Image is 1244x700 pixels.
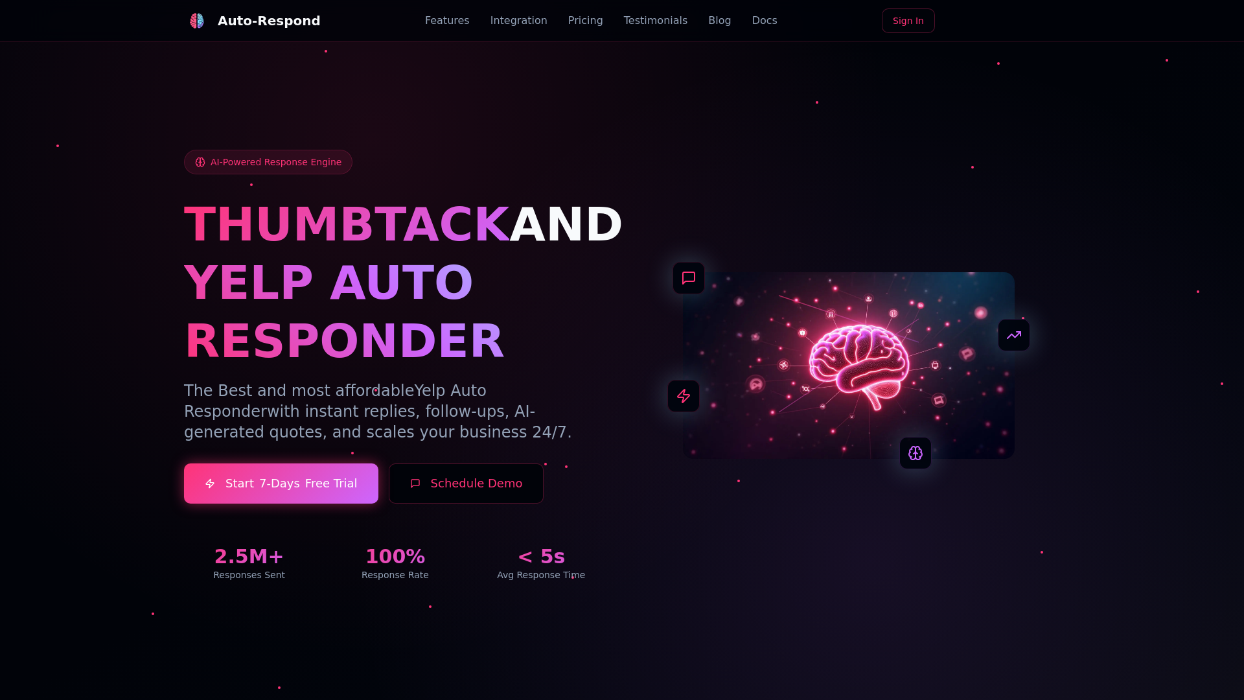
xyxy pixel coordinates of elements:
[184,545,314,568] div: 2.5M+
[624,13,688,29] a: Testimonials
[184,380,606,443] p: The Best and most affordable with instant replies, follow-ups, AI-generated quotes, and scales yo...
[568,13,603,29] a: Pricing
[708,13,731,29] a: Blog
[683,272,1015,459] img: AI Neural Network Brain
[189,13,205,29] img: Auto-Respond Logo
[184,8,321,34] a: Auto-Respond LogoAuto-Respond
[476,545,606,568] div: < 5s
[509,197,623,251] span: AND
[476,568,606,581] div: Avg Response Time
[218,12,321,30] div: Auto-Respond
[184,382,487,421] span: Yelp Auto Responder
[330,545,460,568] div: 100%
[939,7,1066,36] iframe: Sign in with Google Button
[330,568,460,581] div: Response Rate
[211,156,341,169] span: AI-Powered Response Engine
[425,13,470,29] a: Features
[752,13,777,29] a: Docs
[184,463,378,504] a: Start7-DaysFree Trial
[184,197,509,251] span: THUMBTACK
[389,463,544,504] button: Schedule Demo
[184,568,314,581] div: Responses Sent
[882,8,935,33] a: Sign In
[184,253,606,370] h1: YELP AUTO RESPONDER
[259,474,300,493] span: 7-Days
[490,13,547,29] a: Integration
